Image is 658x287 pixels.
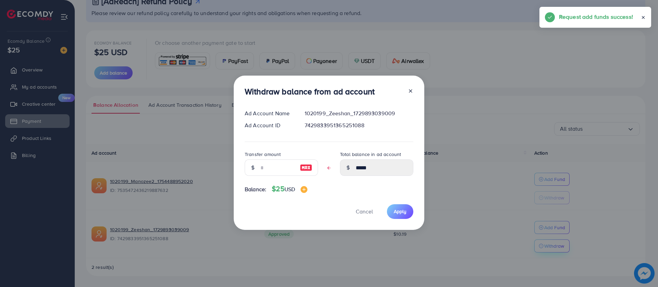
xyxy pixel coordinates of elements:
img: image [300,164,312,172]
label: Total balance in ad account [340,151,401,158]
div: 1020199_Zeeshan_1729893039009 [299,109,419,117]
button: Apply [387,204,413,219]
h3: Withdraw balance from ad account [245,87,375,96]
span: Balance: [245,185,266,193]
div: Ad Account ID [239,121,299,129]
span: Cancel [356,208,373,215]
button: Cancel [347,204,381,219]
div: Ad Account Name [239,109,299,117]
div: 7429833951365251088 [299,121,419,129]
h5: Request add funds success! [559,12,633,21]
img: image [301,186,307,193]
label: Transfer amount [245,151,281,158]
span: USD [284,185,295,193]
span: Apply [394,208,406,215]
h4: $25 [272,185,307,193]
